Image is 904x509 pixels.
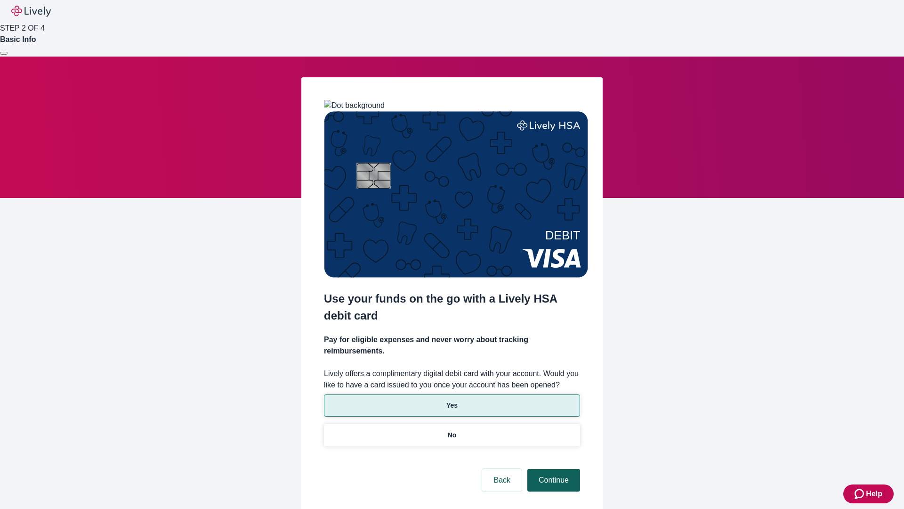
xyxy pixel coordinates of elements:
[324,111,588,278] img: Debit card
[324,334,580,357] h4: Pay for eligible expenses and never worry about tracking reimbursements.
[324,290,580,324] h2: Use your funds on the go with a Lively HSA debit card
[446,401,458,410] p: Yes
[324,368,580,391] label: Lively offers a complimentary digital debit card with your account. Would you like to have a card...
[866,488,882,500] span: Help
[855,488,866,500] svg: Zendesk support icon
[324,424,580,446] button: No
[448,430,457,440] p: No
[324,394,580,417] button: Yes
[527,469,580,492] button: Continue
[482,469,522,492] button: Back
[324,100,385,111] img: Dot background
[11,6,51,17] img: Lively
[843,484,894,503] button: Zendesk support iconHelp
